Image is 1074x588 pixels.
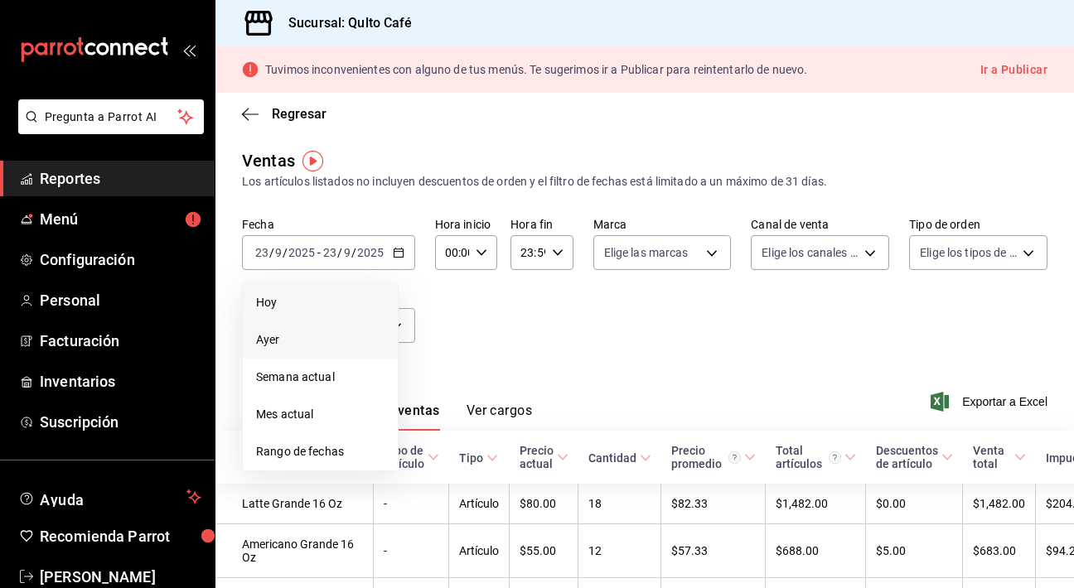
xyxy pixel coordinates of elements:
[776,444,841,470] div: Total artículos
[374,484,449,524] td: -
[829,451,841,464] svg: El total artículos considera cambios de precios en los artículos así como costos adicionales por ...
[661,484,766,524] td: $82.33
[751,219,889,230] label: Canal de venta
[762,244,859,261] span: Elige los canales de venta
[254,246,269,259] input: --
[588,451,651,465] span: Cantidad
[45,108,178,126] span: Pregunta a Parrot AI
[274,246,283,259] input: --
[40,487,180,507] span: Ayuda
[40,566,201,588] span: [PERSON_NAME]
[604,244,689,261] span: Elige las marcas
[866,484,963,524] td: $0.00
[256,443,385,460] span: Rango de fechas
[866,524,963,578] td: $5.00
[449,484,510,524] td: Artículo
[275,13,413,33] h3: Sucursal: Qulto Café
[269,246,274,259] span: /
[728,451,741,464] svg: Precio promedio = Total artículos / cantidad
[242,148,295,173] div: Ventas
[909,219,1047,230] label: Tipo de orden
[40,411,201,433] span: Suscripción
[256,294,385,311] span: Hoy
[459,451,483,465] div: Tipo
[467,402,533,431] button: Ver cargos
[265,64,807,75] p: Tuvimos inconvenientes con alguno de tus menús. Te sugerimos ir a Publicar para reintentarlo de n...
[776,444,856,470] span: Total artículos
[973,444,1026,470] span: Venta total
[256,406,385,423] span: Mes actual
[588,451,636,465] div: Cantidad
[435,219,497,230] label: Hora inicio
[242,173,1047,190] div: Los artículos listados no incluyen descuentos de orden y el filtro de fechas está limitado a un m...
[980,60,1047,80] button: Ir a Publicar
[268,402,532,431] div: navigation tabs
[242,106,327,122] button: Regresar
[317,246,321,259] span: -
[766,524,866,578] td: $688.00
[934,392,1047,412] button: Exportar a Excel
[766,484,866,524] td: $1,482.00
[671,444,741,470] div: Precio promedio
[372,402,440,431] button: Ver ventas
[510,484,578,524] td: $80.00
[876,444,953,470] span: Descuentos de artículo
[343,246,351,259] input: --
[272,106,327,122] span: Regresar
[593,219,732,230] label: Marca
[671,444,756,470] span: Precio promedio
[40,167,201,190] span: Reportes
[356,246,385,259] input: ----
[920,244,1017,261] span: Elige los tipos de orden
[459,451,498,465] span: Tipo
[302,151,323,171] img: Tooltip marker
[215,484,374,524] td: Latte Grande 16 Oz
[520,444,568,470] span: Precio actual
[12,120,204,137] a: Pregunta a Parrot AI
[876,444,938,470] div: Descuentos de artículo
[384,444,424,470] div: Tipo de artículo
[256,369,385,386] span: Semana actual
[351,246,356,259] span: /
[322,246,337,259] input: --
[40,248,201,271] span: Configuración
[337,246,342,259] span: /
[40,208,201,230] span: Menú
[242,219,415,230] label: Fecha
[449,524,510,578] td: Artículo
[661,524,766,578] td: $57.33
[973,444,1011,470] div: Venta total
[520,444,554,470] div: Precio actual
[510,524,578,578] td: $55.00
[40,330,201,352] span: Facturación
[40,525,201,547] span: Recomienda Parrot
[963,484,1036,524] td: $1,482.00
[963,524,1036,578] td: $683.00
[384,444,439,470] span: Tipo de artículo
[40,289,201,311] span: Personal
[40,370,201,393] span: Inventarios
[578,524,661,578] td: 12
[578,484,661,524] td: 18
[283,246,288,259] span: /
[288,246,316,259] input: ----
[510,219,573,230] label: Hora fin
[215,524,374,578] td: Americano Grande 16 Oz
[374,524,449,578] td: -
[18,99,204,134] button: Pregunta a Parrot AI
[182,43,196,56] button: open_drawer_menu
[256,331,385,349] span: Ayer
